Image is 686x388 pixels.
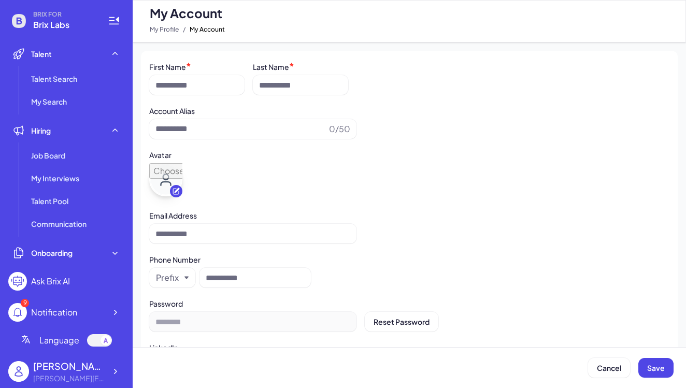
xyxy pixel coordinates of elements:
span: Talent [31,49,52,59]
img: user_logo.png [8,361,29,382]
span: BRIX FOR [33,10,95,19]
label: Password [149,299,183,308]
div: Prefix [156,271,179,284]
button: Prefix [156,271,180,284]
span: My Account [150,5,222,21]
div: Shuwei Yang [33,359,106,373]
label: First Name [149,62,186,71]
label: Account Alias [149,106,195,116]
span: / [183,23,185,36]
div: carol@joinbrix.com [33,373,106,384]
span: Language [39,334,79,347]
button: Save [638,358,674,378]
div: 9 [21,299,29,307]
span: Brix Labs [33,19,95,31]
span: Cancel [597,363,621,372]
span: My Search [31,96,67,107]
span: Job Board [31,150,65,161]
label: LinkedIn [149,343,178,352]
span: 0/50 [325,123,350,135]
span: Reset Password [374,317,430,326]
span: Talent Pool [31,196,68,206]
label: Email Address [149,211,197,220]
span: Hiring [31,125,51,136]
label: Avatar [149,150,171,160]
span: Save [647,363,665,372]
div: Ask Brix AI [31,275,70,288]
span: Communication [31,219,87,229]
button: Cancel [588,358,630,378]
span: My Interviews [31,173,79,183]
span: My Account [190,23,225,36]
label: Last Name [253,62,289,71]
span: Talent Search [31,74,77,84]
div: Notification [31,306,77,319]
button: Reset Password [365,312,438,332]
span: Onboarding [31,248,73,258]
label: Phone Number [149,255,201,264]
